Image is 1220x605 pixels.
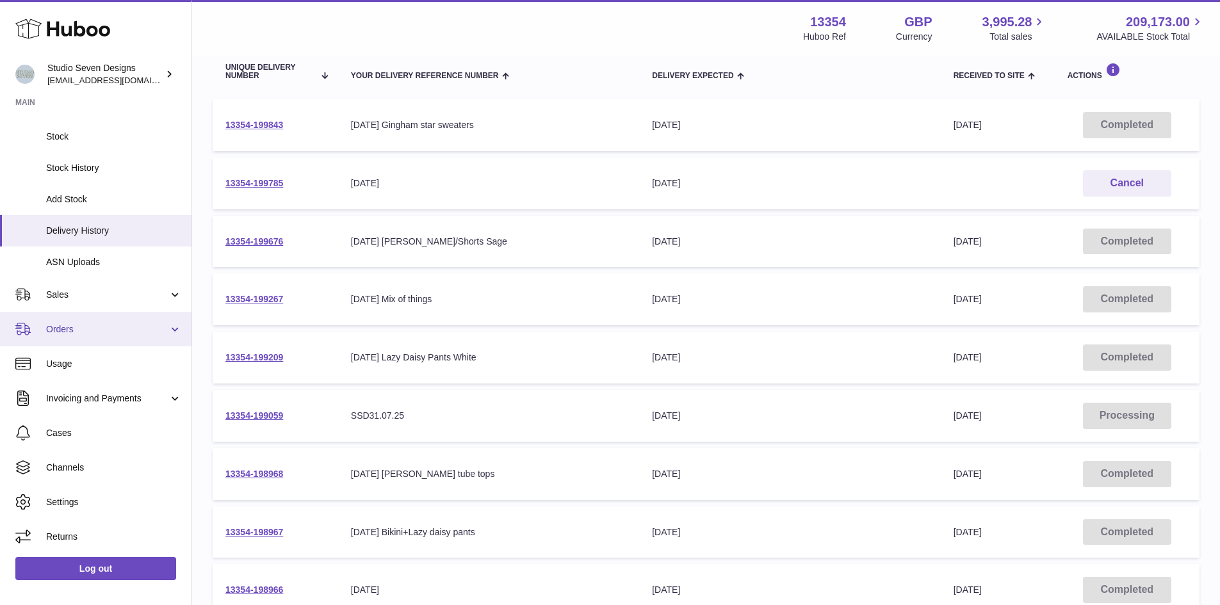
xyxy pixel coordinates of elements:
[47,62,163,86] div: Studio Seven Designs
[652,72,733,80] span: Delivery Expected
[954,585,982,595] span: [DATE]
[46,496,182,508] span: Settings
[351,351,626,364] div: [DATE] Lazy Daisy Pants White
[225,585,283,595] a: 13354-198966
[954,236,982,246] span: [DATE]
[954,469,982,479] span: [DATE]
[896,31,932,43] div: Currency
[954,527,982,537] span: [DATE]
[46,193,182,206] span: Add Stock
[351,410,626,422] div: SSD31.07.25
[810,13,846,31] strong: 13354
[15,65,35,84] img: contact.studiosevendesigns@gmail.com
[982,13,1047,43] a: 3,995.28 Total sales
[225,410,283,421] a: 13354-199059
[225,236,283,246] a: 13354-199676
[954,120,982,130] span: [DATE]
[351,584,626,596] div: [DATE]
[225,63,314,80] span: Unique Delivery Number
[1096,13,1205,43] a: 209,173.00 AVAILABLE Stock Total
[652,177,927,190] div: [DATE]
[46,289,168,301] span: Sales
[351,119,626,131] div: [DATE] Gingham star sweaters
[954,410,982,421] span: [DATE]
[652,293,927,305] div: [DATE]
[46,531,182,543] span: Returns
[982,13,1032,31] span: 3,995.28
[652,119,927,131] div: [DATE]
[1096,31,1205,43] span: AVAILABLE Stock Total
[652,410,927,422] div: [DATE]
[225,527,283,537] a: 13354-198967
[351,236,626,248] div: [DATE] [PERSON_NAME]/Shorts Sage
[46,323,168,335] span: Orders
[46,225,182,237] span: Delivery History
[989,31,1046,43] span: Total sales
[803,31,846,43] div: Huboo Ref
[1126,13,1190,31] span: 209,173.00
[225,178,283,188] a: 13354-199785
[351,526,626,538] div: [DATE] Bikini+Lazy daisy pants
[351,293,626,305] div: [DATE] Mix of things
[225,469,283,479] a: 13354-198968
[954,352,982,362] span: [DATE]
[46,358,182,370] span: Usage
[46,392,168,405] span: Invoicing and Payments
[46,131,182,143] span: Stock
[225,120,283,130] a: 13354-199843
[652,584,927,596] div: [DATE]
[46,256,182,268] span: ASN Uploads
[46,162,182,174] span: Stock History
[904,13,932,31] strong: GBP
[15,557,176,580] a: Log out
[351,72,499,80] span: Your Delivery Reference Number
[351,177,626,190] div: [DATE]
[46,462,182,474] span: Channels
[954,72,1025,80] span: Received to Site
[225,294,283,304] a: 13354-199267
[652,351,927,364] div: [DATE]
[351,468,626,480] div: [DATE] [PERSON_NAME] tube tops
[1083,170,1171,197] button: Cancel
[1068,63,1187,80] div: Actions
[652,236,927,248] div: [DATE]
[47,75,188,85] span: [EMAIL_ADDRESS][DOMAIN_NAME]
[46,427,182,439] span: Cases
[652,468,927,480] div: [DATE]
[652,526,927,538] div: [DATE]
[954,294,982,304] span: [DATE]
[225,352,283,362] a: 13354-199209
